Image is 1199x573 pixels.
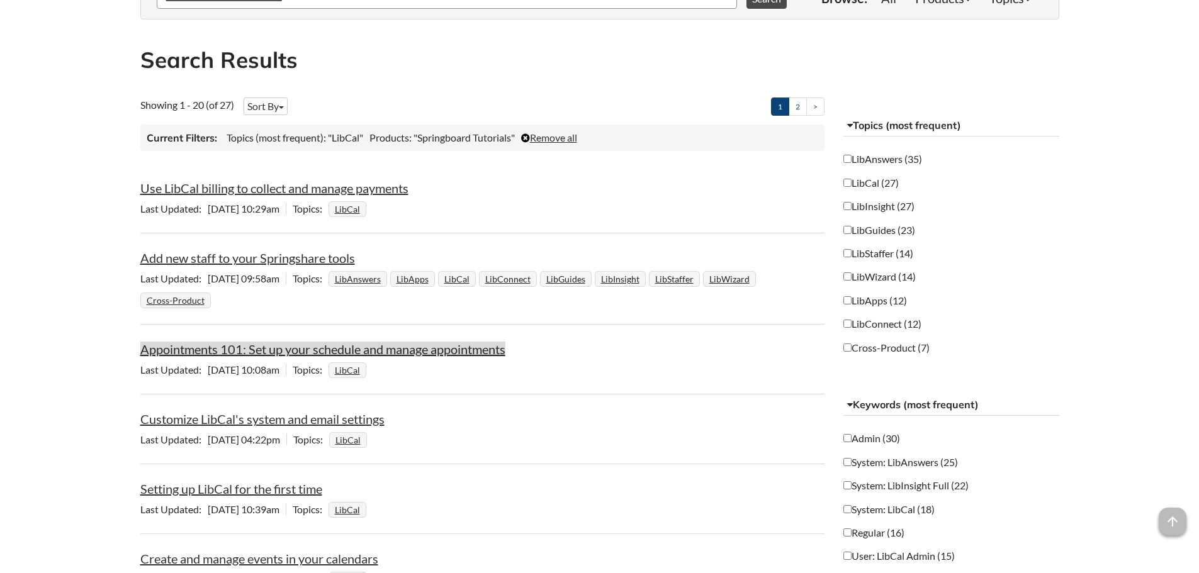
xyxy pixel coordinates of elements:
[140,272,208,284] span: Last Updated
[843,503,935,516] label: System: LibCal (18)
[843,114,1059,137] button: Topics (most frequent)
[599,270,641,288] a: LibInsight
[293,503,329,515] span: Topics
[843,317,921,331] label: LibConnect (12)
[843,226,852,234] input: LibGuides (23)
[140,272,759,306] ul: Topics
[329,364,369,376] ul: Topics
[843,505,852,513] input: System: LibCal (18)
[140,364,286,376] span: [DATE] 10:08am
[843,526,904,540] label: Regular (16)
[1159,509,1186,524] a: arrow_upward
[483,270,532,288] a: LibConnect
[140,481,322,496] a: Setting up LibCal for the first time
[843,549,955,563] label: User: LibCal Admin (15)
[329,203,369,214] ul: Topics
[843,481,852,489] input: System: LibInsight Full (22)
[333,361,362,379] a: LibCal
[521,131,577,143] a: Remove all
[843,179,852,187] input: LibCal (27)
[329,433,370,445] ul: Topics
[369,131,412,143] span: Products:
[843,199,915,213] label: LibInsight (27)
[140,433,286,445] span: [DATE] 04:22pm
[806,97,825,116] a: >
[147,131,217,145] h3: Current Filters
[442,270,471,288] a: LibCal
[843,152,922,166] label: LibAnswers (35)
[140,551,378,566] a: Create and manage events in your calendars
[843,341,930,355] label: Cross-Product (7)
[140,99,234,111] span: Showing 1 - 20 (of 27)
[843,528,852,537] input: Regular (16)
[140,342,505,357] a: Appointments 101: Set up your schedule and manage appointments
[843,202,852,210] input: LibInsight (27)
[140,203,208,214] span: Last Updated
[843,270,916,284] label: LibWizard (14)
[333,200,362,218] a: LibCal
[843,458,852,466] input: System: LibAnswers (25)
[1159,508,1186,535] span: arrow_upward
[843,431,900,445] label: Admin (30)
[843,552,852,560] input: User: LibCal Admin (15)
[843,294,907,308] label: LibApps (12)
[843,320,852,328] input: LibConnect (12)
[244,97,288,115] button: Sort By
[771,97,789,116] a: 1
[140,503,208,515] span: Last Updated
[140,181,408,196] a: Use LibCal billing to collect and manage payments
[843,247,913,260] label: LibStaffer (14)
[789,97,807,116] a: 2
[771,97,825,116] ul: Pagination of search results
[843,479,969,492] label: System: LibInsight Full (22)
[843,176,899,190] label: LibCal (27)
[843,394,1059,416] button: Keywords (most frequent)
[843,455,958,469] label: System: LibAnswers (25)
[140,272,286,284] span: [DATE] 09:58am
[140,411,385,426] a: Customize LibCal's system and email settings
[227,131,326,143] span: Topics (most frequent):
[333,270,383,288] a: LibAnswers
[843,434,852,442] input: Admin (30)
[293,203,329,214] span: Topics
[328,131,363,143] span: "LibCal"
[544,270,587,288] a: LibGuides
[334,431,363,449] a: LibCal
[329,503,369,515] ul: Topics
[140,364,208,376] span: Last Updated
[140,250,355,265] a: Add new staff to your Springshare tools
[293,272,329,284] span: Topics
[395,270,431,288] a: LibApps
[843,223,915,237] label: LibGuides (23)
[145,291,206,309] a: Cross-Product
[707,270,751,288] a: LibWizard
[653,270,695,288] a: LibStaffer
[843,249,852,257] input: LibStaffer (14)
[843,343,852,352] input: Cross-Product (7)
[843,272,852,281] input: LibWizard (14)
[333,501,362,519] a: LibCal
[140,203,286,214] span: [DATE] 10:29am
[843,296,852,304] input: LibApps (12)
[293,433,329,445] span: Topics
[140,45,1059,75] h2: Search Results
[140,503,286,515] span: [DATE] 10:39am
[293,364,329,376] span: Topics
[140,433,208,445] span: Last Updated
[843,155,852,163] input: LibAnswers (35)
[414,131,515,143] span: "Springboard Tutorials"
